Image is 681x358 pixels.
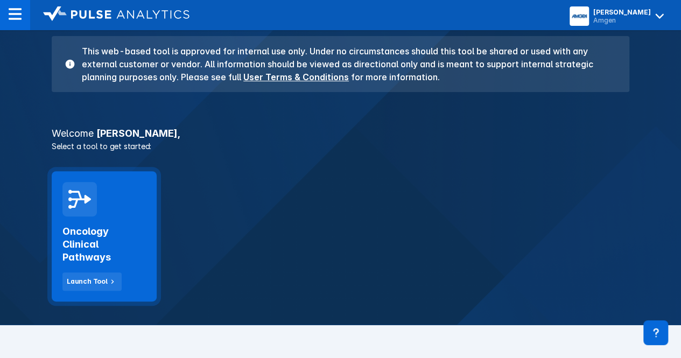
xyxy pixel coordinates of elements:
[593,16,651,24] div: Amgen
[572,9,587,24] img: menu button
[43,6,189,22] img: logo
[45,141,636,152] p: Select a tool to get started:
[75,45,616,83] h3: This web-based tool is approved for internal use only. Under no circumstances should this tool be...
[9,8,22,20] img: menu--horizontal.svg
[30,6,189,24] a: logo
[62,272,122,291] button: Launch Tool
[243,72,349,82] a: User Terms & Conditions
[52,128,94,139] span: Welcome
[643,320,668,345] div: Contact Support
[52,171,157,301] a: Oncology Clinical PathwaysLaunch Tool
[45,129,636,138] h3: [PERSON_NAME] ,
[62,225,146,264] h2: Oncology Clinical Pathways
[67,277,108,286] div: Launch Tool
[593,8,651,16] div: [PERSON_NAME]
